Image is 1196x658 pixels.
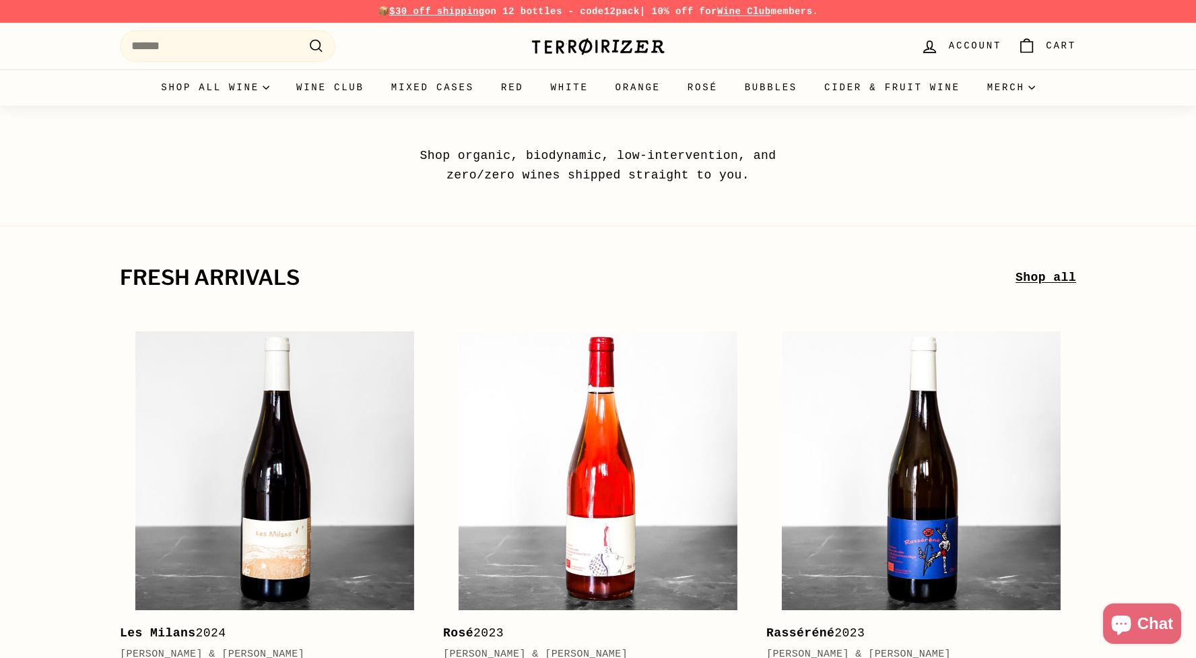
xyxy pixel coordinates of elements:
[378,69,488,106] a: Mixed Cases
[811,69,974,106] a: Cider & Fruit Wine
[717,6,771,17] a: Wine Club
[974,69,1049,106] summary: Merch
[443,626,473,640] b: Rosé
[912,26,1009,66] a: Account
[120,626,196,640] b: Les Milans
[283,69,378,106] a: Wine Club
[537,69,602,106] a: White
[389,146,807,185] p: Shop organic, biodynamic, low-intervention, and zero/zero wines shipped straight to you.
[1016,268,1076,288] a: Shop all
[731,69,811,106] a: Bubbles
[602,69,674,106] a: Orange
[120,624,416,643] div: 2024
[93,69,1103,106] div: Primary
[120,267,1016,290] h2: fresh arrivals
[488,69,537,106] a: Red
[766,624,1063,643] div: 2023
[949,38,1001,53] span: Account
[443,624,739,643] div: 2023
[120,4,1076,19] p: 📦 on 12 bottles - code | 10% off for members.
[1046,38,1076,53] span: Cart
[1099,603,1185,647] inbox-online-store-chat: Shopify online store chat
[674,69,731,106] a: Rosé
[389,6,485,17] span: $30 off shipping
[147,69,283,106] summary: Shop all wine
[1009,26,1084,66] a: Cart
[604,6,640,17] strong: 12pack
[766,626,834,640] b: Rasséréné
